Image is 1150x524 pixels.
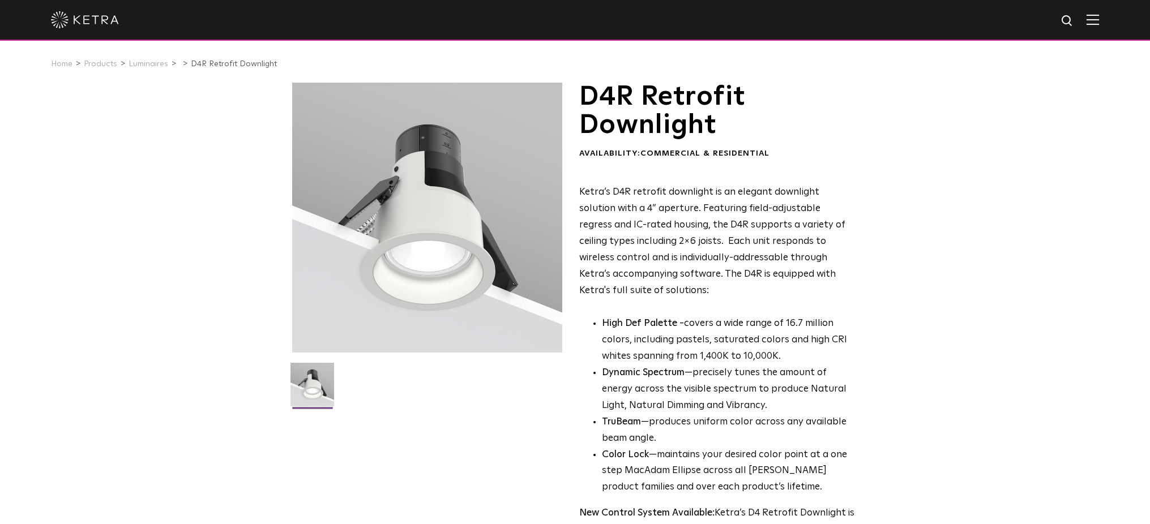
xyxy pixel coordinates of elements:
[51,60,72,68] a: Home
[640,149,769,157] span: Commercial & Residential
[1087,14,1099,25] img: Hamburger%20Nav.svg
[579,83,855,140] h1: D4R Retrofit Downlight
[602,417,641,427] strong: TruBeam
[290,363,334,415] img: D4R Retrofit Downlight
[1061,14,1075,28] img: search icon
[129,60,168,68] a: Luminaires
[602,316,855,365] p: covers a wide range of 16.7 million colors, including pastels, saturated colors and high CRI whit...
[602,414,855,447] li: —produces uniform color across any available beam angle.
[602,365,855,414] li: —precisely tunes the amount of energy across the visible spectrum to produce Natural Light, Natur...
[579,508,715,518] strong: New Control System Available:
[51,11,119,28] img: ketra-logo-2019-white
[84,60,117,68] a: Products
[602,368,685,377] strong: Dynamic Spectrum
[579,184,855,299] p: Ketra’s D4R retrofit downlight is an elegant downlight solution with a 4” aperture. Featuring fie...
[579,148,855,160] div: Availability:
[602,319,684,328] strong: High Def Palette -
[602,450,649,459] strong: Color Lock
[191,60,277,68] a: D4R Retrofit Downlight
[602,447,855,496] li: —maintains your desired color point at a one step MacAdam Ellipse across all [PERSON_NAME] produc...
